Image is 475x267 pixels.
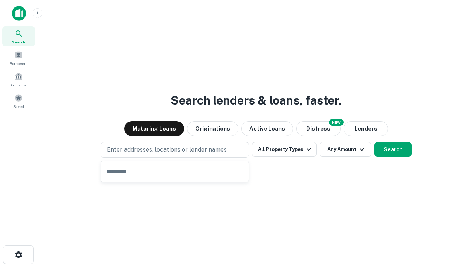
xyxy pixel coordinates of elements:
p: Enter addresses, locations or lender names [107,145,227,154]
span: Contacts [11,82,26,88]
button: Maturing Loans [124,121,184,136]
a: Contacts [2,69,35,89]
img: capitalize-icon.png [12,6,26,21]
div: NEW [329,119,344,126]
span: Borrowers [10,60,27,66]
button: Enter addresses, locations or lender names [101,142,249,158]
button: Active Loans [241,121,293,136]
button: Search [374,142,412,157]
button: Search distressed loans with lien and other non-mortgage details. [296,121,341,136]
button: Lenders [344,121,388,136]
button: Originations [187,121,238,136]
button: Any Amount [320,142,371,157]
h3: Search lenders & loans, faster. [171,92,341,109]
a: Borrowers [2,48,35,68]
a: Search [2,26,35,46]
span: Search [12,39,25,45]
iframe: Chat Widget [438,208,475,243]
button: All Property Types [252,142,317,157]
a: Saved [2,91,35,111]
span: Saved [13,103,24,109]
